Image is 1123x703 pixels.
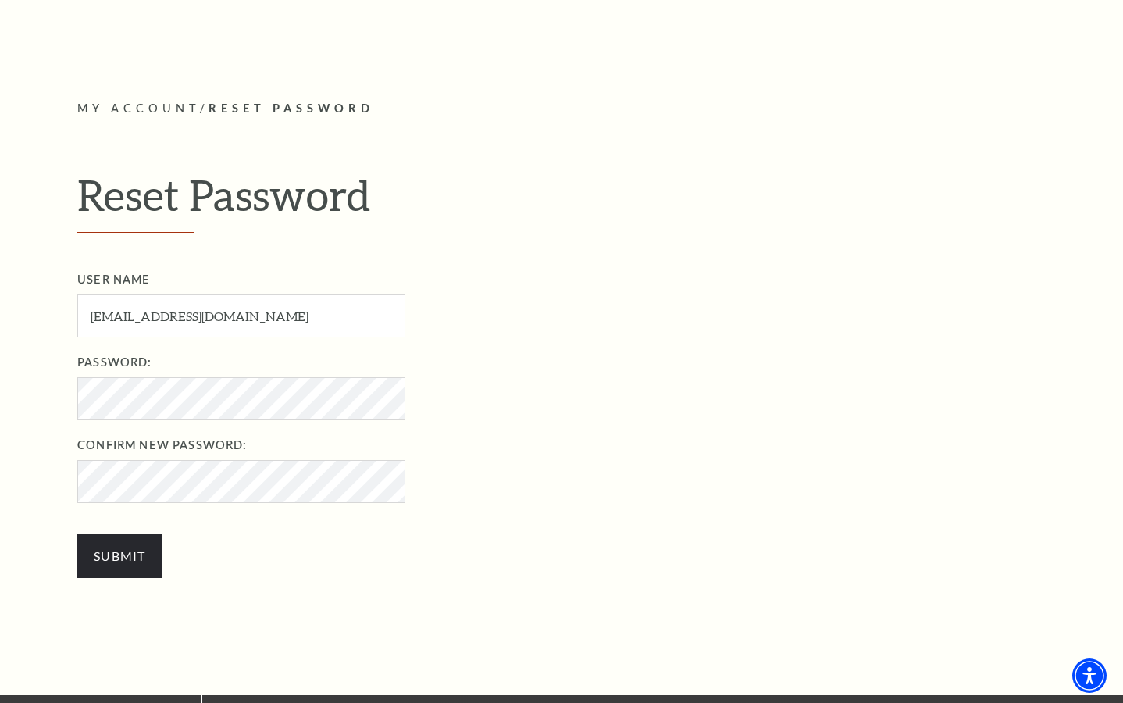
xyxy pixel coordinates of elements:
span: Reset Password [209,102,374,115]
span: My Account [77,102,200,115]
label: Password: [77,353,1079,373]
input: User Name [77,294,405,337]
label: Confirm New Password: [77,436,1079,455]
input: Submit button [77,534,162,578]
p: / [77,99,1046,119]
label: User Name [77,270,1079,290]
h1: Reset Password [77,170,1046,234]
div: Accessibility Menu [1072,658,1107,693]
